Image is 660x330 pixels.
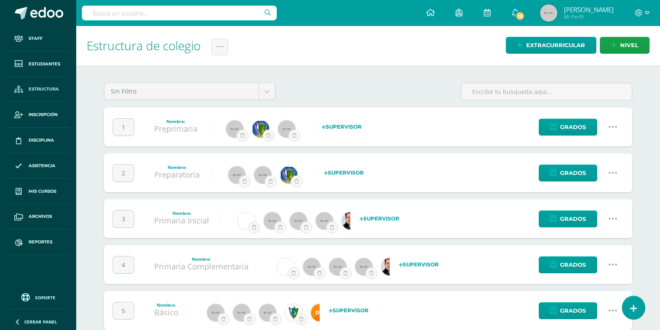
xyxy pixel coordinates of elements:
a: Estructura [7,77,69,103]
span: Estudiantes [29,61,60,68]
strong: Supervisor [399,261,439,268]
a: Primaria Inicial [154,215,209,226]
span: Reportes [29,239,52,246]
span: Archivos [29,213,52,220]
img: 60x60 [355,258,372,275]
input: Escribe tu busqueda aqui... [461,83,632,100]
a: Grados [539,302,597,319]
span: Sin Filtro [111,83,252,100]
a: Sin Filtro [104,83,275,100]
span: nivel [620,37,638,53]
a: Inscripción [7,102,69,128]
strong: Supervisor [359,215,399,222]
a: Asistencia [7,153,69,179]
strong: Nombre: [157,302,176,308]
strong: Supervisor [322,123,362,130]
img: 5efa647bd622e52820e205d13252bcc4.png [238,212,255,230]
a: Grados [539,119,597,136]
img: 60x60 [329,258,346,275]
a: Grados [539,210,597,227]
a: Preparatoria [154,169,200,180]
span: [PERSON_NAME] [564,5,614,14]
span: Estructura de colegio [87,37,201,54]
img: f9d34ca01e392badc01b6cd8c48cabbd.png [311,304,328,321]
strong: Nombre: [192,256,211,262]
span: Asistencia [29,162,55,169]
span: Estructura [29,86,59,93]
img: 57933e79c0f622885edf5cfea874362b.png [342,212,359,230]
a: nivel [600,37,650,54]
img: 60x60 [254,166,272,184]
span: Grados [560,211,586,227]
input: Busca un usuario... [82,6,277,20]
span: Inscripción [29,111,58,118]
span: 19 [515,11,525,21]
img: 9f174a157161b4ddbe12118a61fed988.png [285,304,302,321]
a: Archivos [7,204,69,230]
span: Staff [29,35,42,42]
span: Mis cursos [29,188,56,195]
strong: Nombre: [172,210,191,216]
span: Cerrar panel [24,319,57,325]
img: 60x60 [207,304,224,321]
span: Mi Perfil [564,13,614,20]
img: 60x60 [259,304,276,321]
a: Soporte [10,291,66,303]
img: 45x45 [540,4,557,22]
a: Preprimaria [154,123,197,134]
img: 60x60 [316,212,333,230]
img: 60x60 [278,120,295,138]
img: fc224351b503ff6b3b614368b6a8a356.png [252,120,269,138]
a: Básico [154,307,178,317]
strong: Nombre: [166,118,185,124]
a: Extracurricular [506,37,596,54]
strong: Nombre: [168,164,187,170]
a: Reportes [7,230,69,255]
span: Soporte [35,294,55,301]
a: Primaria Complementaria [154,261,249,272]
a: Grados [539,256,597,273]
img: 60x60 [290,212,307,230]
a: Mis cursos [7,179,69,204]
span: Extracurricular [526,37,585,53]
img: fc224351b503ff6b3b614368b6a8a356.png [280,166,298,184]
span: Grados [560,257,586,273]
img: 60x60 [264,212,281,230]
a: Estudiantes [7,52,69,77]
span: Disciplina [29,137,54,144]
span: Grados [560,165,586,181]
img: 60x60 [303,258,320,275]
img: 60x60 [226,120,243,138]
strong: Supervisor [324,169,364,176]
span: Grados [560,303,586,319]
img: 60x60 [228,166,246,184]
img: 57933e79c0f622885edf5cfea874362b.png [381,258,398,275]
a: Staff [7,26,69,52]
a: Grados [539,165,597,181]
img: 5efa647bd622e52820e205d13252bcc4.png [277,258,294,275]
strong: Supervisor [329,307,369,314]
a: Disciplina [7,128,69,153]
span: Grados [560,119,586,135]
img: 60x60 [233,304,250,321]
